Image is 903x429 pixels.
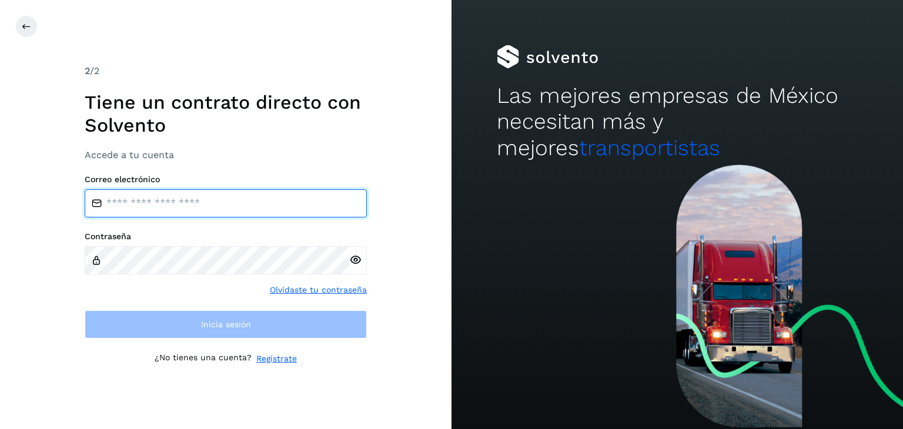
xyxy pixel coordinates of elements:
p: ¿No tienes una cuenta? [155,353,252,365]
label: Correo electrónico [85,175,367,185]
h2: Las mejores empresas de México necesitan más y mejores [497,83,858,161]
button: Inicia sesión [85,310,367,338]
span: 2 [85,65,90,76]
div: /2 [85,64,367,78]
a: Olvidaste tu contraseña [270,284,367,296]
span: transportistas [579,135,720,160]
h1: Tiene un contrato directo con Solvento [85,91,367,136]
span: Inicia sesión [201,320,251,329]
a: Regístrate [256,353,297,365]
label: Contraseña [85,232,367,242]
h3: Accede a tu cuenta [85,149,367,160]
